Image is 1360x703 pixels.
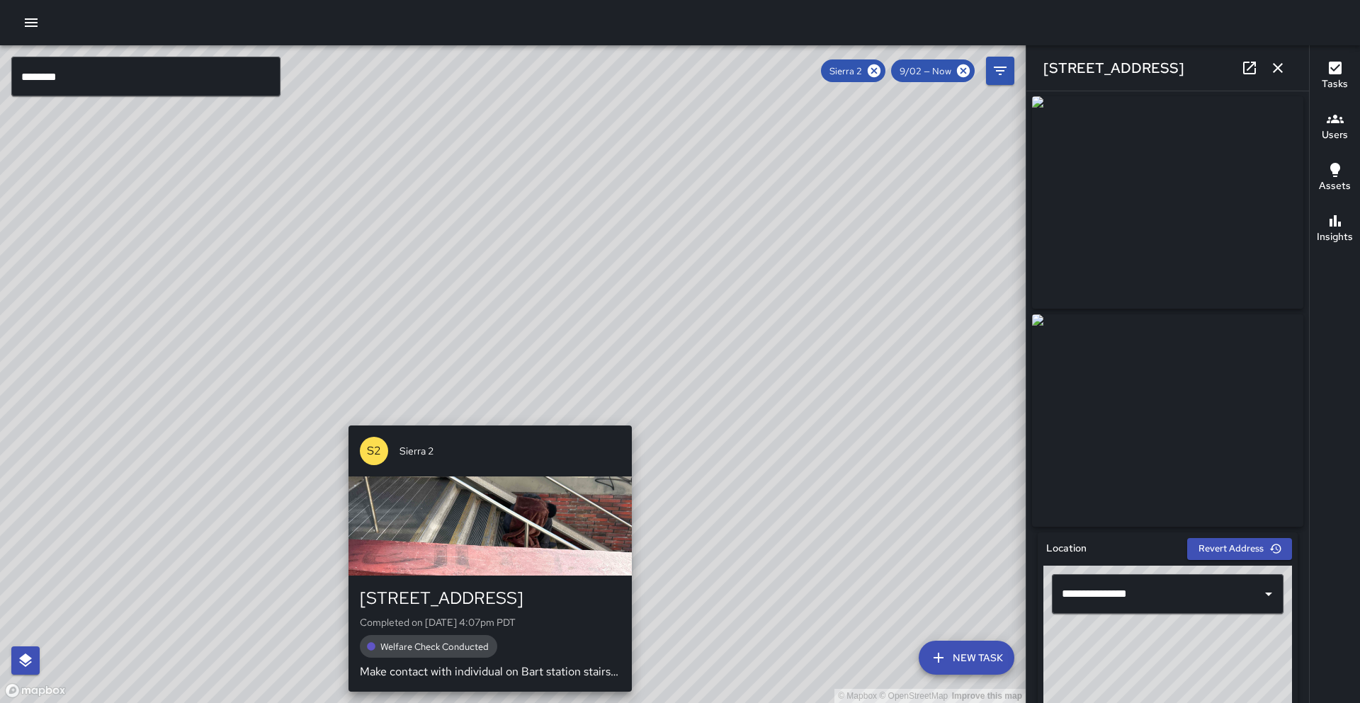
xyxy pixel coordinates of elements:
[1032,96,1303,309] img: request_images%2F71b87af0-881d-11f0-9029-cfb5bb4211c8
[1319,178,1351,194] h6: Assets
[821,59,885,82] div: Sierra 2
[891,59,975,82] div: 9/02 — Now
[1310,51,1360,102] button: Tasks
[399,444,620,458] span: Sierra 2
[891,65,960,77] span: 9/02 — Now
[1317,229,1353,245] h6: Insights
[1259,584,1279,604] button: Open
[1032,314,1303,527] img: request_images%2F729ce780-881d-11f0-9029-cfb5bb4211c8
[360,615,620,629] p: Completed on [DATE] 4:07pm PDT
[986,57,1014,85] button: Filters
[1043,57,1184,79] h6: [STREET_ADDRESS]
[919,641,1014,675] button: New Task
[1310,102,1360,153] button: Users
[348,425,632,692] button: S2Sierra 2[STREET_ADDRESS]Completed on [DATE] 4:07pm PDTWelfare Check ConductedMake contact with ...
[1310,204,1360,255] button: Insights
[1187,538,1292,560] button: Revert Address
[360,663,620,680] p: Make contact with individual on Bart station stairs. He said he’s fine. No resources needed. Noti...
[372,641,497,653] span: Welfare Check Conducted
[1322,76,1348,92] h6: Tasks
[1046,541,1087,556] h6: Location
[1322,127,1348,143] h6: Users
[1310,153,1360,204] button: Assets
[821,65,871,77] span: Sierra 2
[360,587,620,610] div: [STREET_ADDRESS]
[367,442,381,459] p: S2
